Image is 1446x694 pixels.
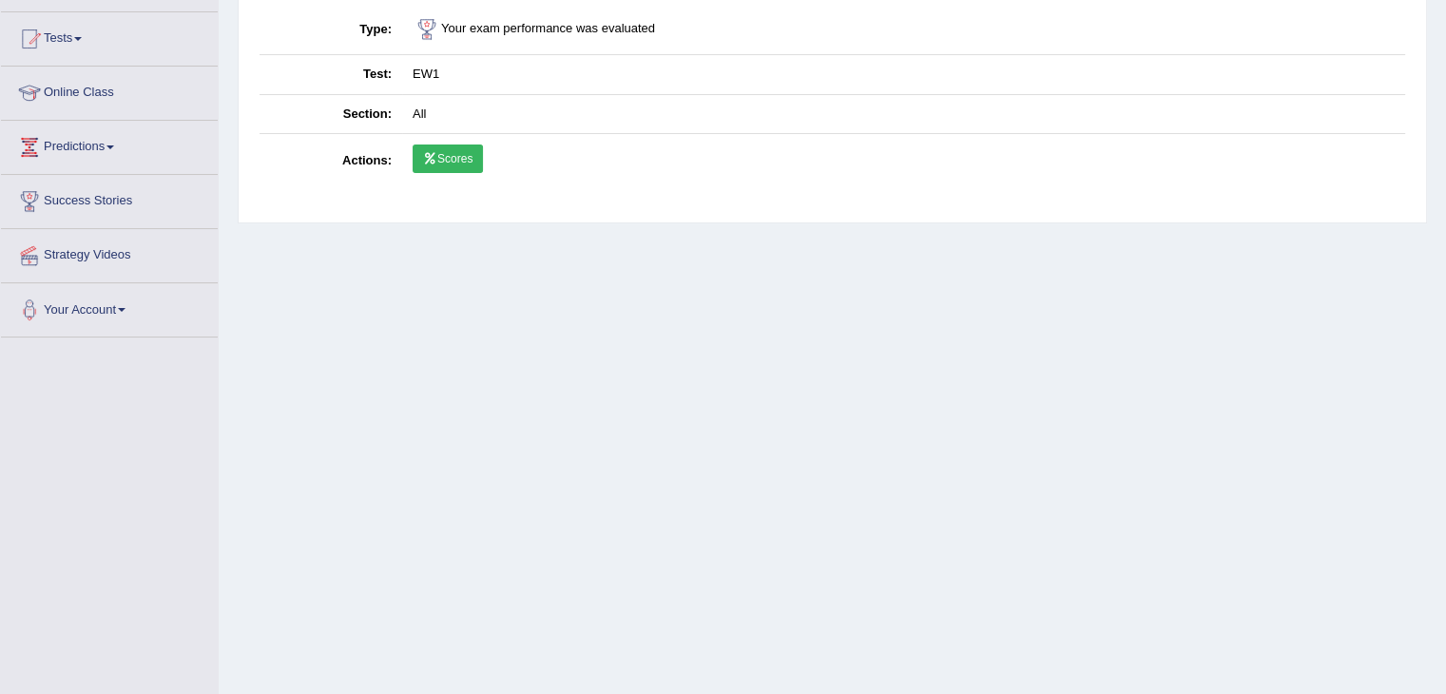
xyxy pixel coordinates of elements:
[260,55,402,95] th: Test
[1,283,218,331] a: Your Account
[402,55,1405,95] td: EW1
[1,121,218,168] a: Predictions
[260,5,402,55] th: Type
[260,134,402,189] th: Actions
[1,12,218,60] a: Tests
[402,5,1405,55] td: Your exam performance was evaluated
[1,175,218,222] a: Success Stories
[260,94,402,134] th: Section
[1,67,218,114] a: Online Class
[1,229,218,277] a: Strategy Videos
[413,145,483,173] a: Scores
[402,94,1405,134] td: All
